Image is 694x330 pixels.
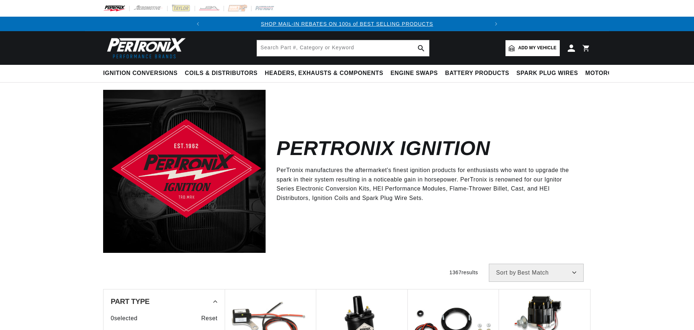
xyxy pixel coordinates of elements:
summary: Ignition Conversions [103,65,181,82]
span: Battery Products [445,70,509,77]
a: SHOP MAIL-IN REBATES ON 100s of BEST SELLING PRODUCTS [261,21,433,27]
span: Engine Swaps [390,70,438,77]
img: Pertronix Ignition [103,90,266,252]
slideshow-component: Translation missing: en.sections.announcements.announcement_bar [85,17,609,31]
span: Part Type [111,298,149,305]
span: Coils & Distributors [185,70,258,77]
span: Motorcycle [585,70,629,77]
div: Announcement [205,20,489,28]
span: 1367 results [449,270,478,275]
span: Add my vehicle [518,45,557,51]
p: PerTronix manufactures the aftermarket's finest ignition products for enthusiasts who want to upg... [276,166,580,202]
span: Spark Plug Wires [516,70,578,77]
summary: Battery Products [441,65,513,82]
img: Pertronix [103,35,186,60]
span: Headers, Exhausts & Components [265,70,383,77]
summary: Coils & Distributors [181,65,261,82]
summary: Motorcycle [582,65,632,82]
button: search button [413,40,429,56]
summary: Spark Plug Wires [513,65,581,82]
button: Translation missing: en.sections.announcements.previous_announcement [191,17,205,31]
span: Sort by [496,270,516,276]
h2: Pertronix Ignition [276,140,490,157]
div: 1 of 2 [205,20,489,28]
span: Ignition Conversions [103,70,178,77]
button: Translation missing: en.sections.announcements.next_announcement [489,17,503,31]
summary: Engine Swaps [387,65,441,82]
span: 0 selected [111,314,137,323]
input: Search Part #, Category or Keyword [257,40,429,56]
a: Add my vehicle [505,40,560,56]
span: Reset [201,314,217,323]
select: Sort by [489,264,584,282]
summary: Headers, Exhausts & Components [261,65,387,82]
